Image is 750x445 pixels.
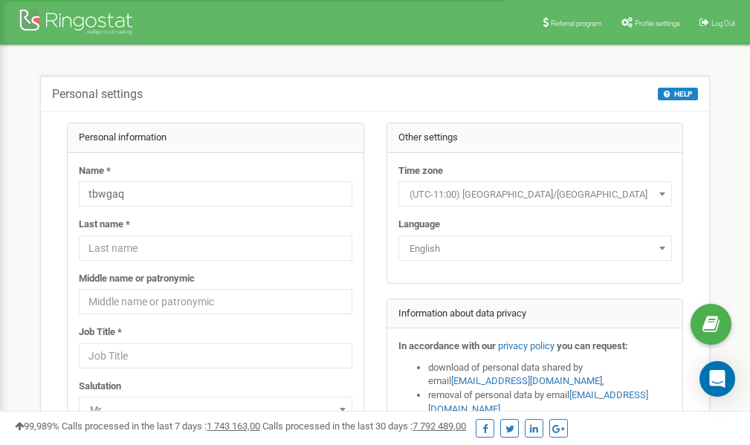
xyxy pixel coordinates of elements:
input: Middle name or patronymic [79,289,352,314]
span: English [404,238,667,259]
input: Name [79,181,352,207]
div: Personal information [68,123,363,153]
span: Mr. [84,400,347,420]
label: Job Title * [79,325,122,340]
span: (UTC-11:00) Pacific/Midway [398,181,672,207]
u: 7 792 489,00 [413,420,466,432]
span: Calls processed in the last 30 days : [262,420,466,432]
label: Language [398,218,440,232]
span: Referral program [551,19,602,27]
a: privacy policy [498,340,555,351]
label: Last name * [79,218,130,232]
u: 1 743 163,00 [207,420,260,432]
h5: Personal settings [52,88,143,101]
li: download of personal data shared by email , [428,361,672,389]
strong: you can request: [557,340,628,351]
div: Other settings [387,123,683,153]
label: Middle name or patronymic [79,272,195,286]
strong: In accordance with our [398,340,496,351]
button: HELP [658,88,698,100]
div: Information about data privacy [387,299,683,329]
div: Open Intercom Messenger [699,361,735,397]
span: 99,989% [15,420,59,432]
span: Profile settings [635,19,680,27]
label: Salutation [79,380,121,394]
li: removal of personal data by email , [428,389,672,416]
span: English [398,236,672,261]
label: Time zone [398,164,443,178]
a: [EMAIL_ADDRESS][DOMAIN_NAME] [451,375,602,386]
input: Last name [79,236,352,261]
input: Job Title [79,343,352,368]
span: Log Out [711,19,735,27]
span: Calls processed in the last 7 days : [62,420,260,432]
label: Name * [79,164,111,178]
span: Mr. [79,397,352,422]
span: (UTC-11:00) Pacific/Midway [404,184,667,205]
